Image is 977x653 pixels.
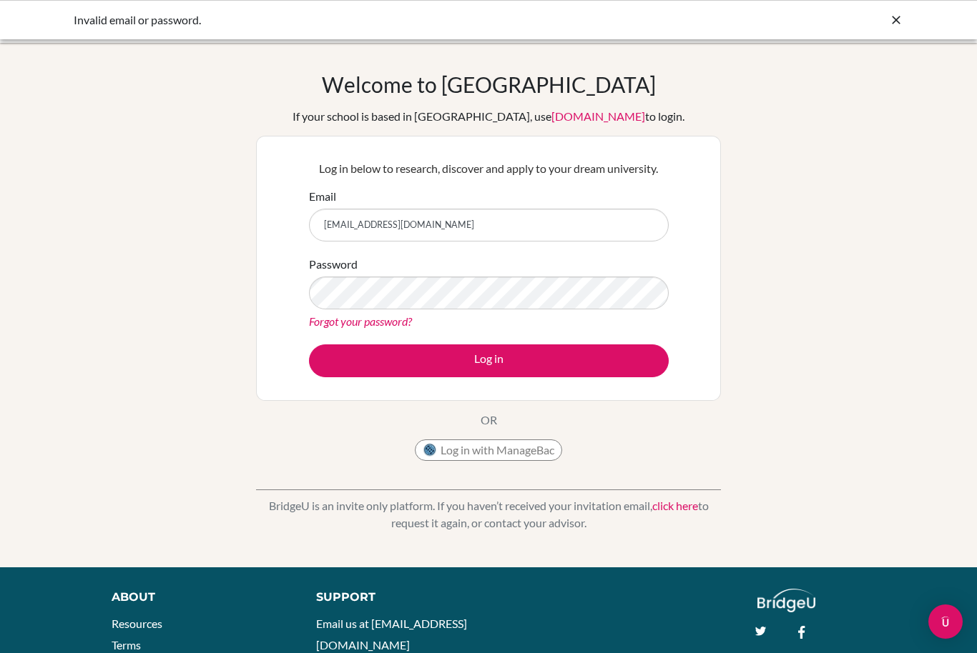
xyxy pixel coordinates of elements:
[293,108,684,125] div: If your school is based in [GEOGRAPHIC_DATA], use to login.
[112,589,284,606] div: About
[928,604,963,639] div: Open Intercom Messenger
[309,188,336,205] label: Email
[309,160,669,177] p: Log in below to research, discover and apply to your dream university.
[309,344,669,377] button: Log in
[309,256,358,273] label: Password
[652,499,698,512] a: click here
[309,314,412,328] a: Forgot your password?
[256,497,721,532] p: BridgeU is an invite only platform. If you haven’t received your invitation email, to request it ...
[415,439,562,461] button: Log in with ManageBac
[74,11,689,29] div: Invalid email or password.
[316,589,474,606] div: Support
[316,617,467,652] a: Email us at [EMAIL_ADDRESS][DOMAIN_NAME]
[112,638,141,652] a: Terms
[551,109,645,123] a: [DOMAIN_NAME]
[112,617,162,630] a: Resources
[322,71,656,97] h1: Welcome to [GEOGRAPHIC_DATA]
[757,589,815,612] img: logo_white@2x-f4f0deed5e89b7ecb1c2cc34c3e3d731f90f0f143d5ea2071677605dd97b5244.png
[481,412,497,429] p: OR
